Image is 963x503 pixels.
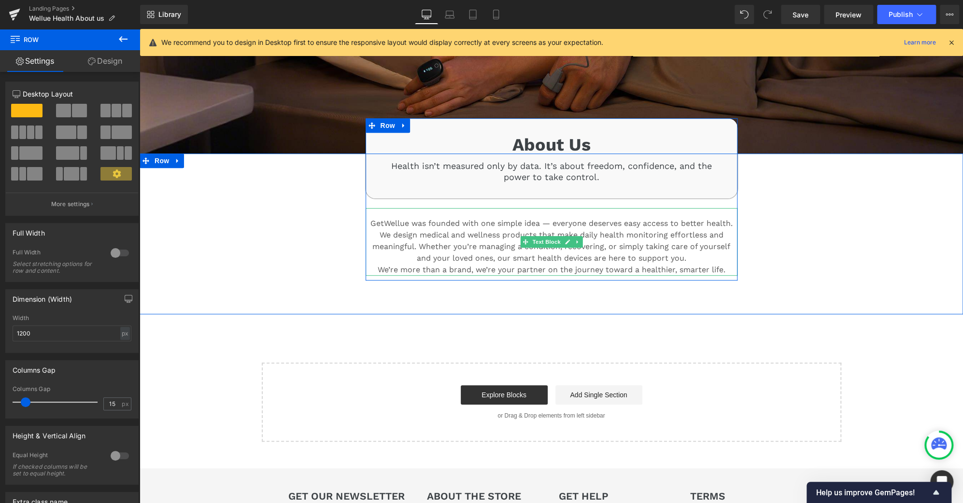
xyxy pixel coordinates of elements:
[461,5,484,24] a: Tablet
[836,10,862,20] span: Preview
[13,89,131,99] p: Desktop Layout
[13,261,99,274] div: Select stretching options for row and content.
[758,5,777,24] button: Redo
[161,37,603,48] p: We recommend you to design in Desktop first to ensure the responsive layout would display correct...
[13,386,131,392] div: Columns Gap
[51,200,90,209] p: More settings
[241,105,582,127] h3: About Us
[226,235,598,247] p: We’re more than a brand, we’re your partner on the journey toward a healthier, smarter life.
[415,5,438,24] a: Desktop
[13,463,99,477] div: If checked columns will be set to equal height.
[433,207,443,219] a: Expand / Collapse
[13,125,32,139] span: Row
[793,10,808,20] span: Save
[258,89,270,104] a: Expand / Collapse
[120,327,130,340] div: px
[226,200,598,235] p: We design medical and wellness products that make daily health monitoring effortless and meaningf...
[241,131,582,154] p: Health isn’t measured only by data. It’s about freedom, confidence, and the power to take control.
[13,249,101,259] div: Full Width
[816,488,930,497] span: Help us improve GemPages!
[816,487,942,498] button: Show survey - Help us improve GemPages!
[321,356,408,376] a: Explore Blocks
[391,207,423,219] span: Text Block
[29,14,104,22] span: Wellue Health About us
[6,193,138,215] button: More settings
[140,5,188,24] a: New Library
[940,5,959,24] button: More
[13,325,131,341] input: auto
[10,29,106,50] span: Row
[29,5,140,13] a: Landing Pages
[416,356,503,376] a: Add Single Section
[32,125,44,139] a: Expand / Collapse
[419,461,511,473] p: GET HELP
[735,5,754,24] button: Undo
[149,461,273,485] p: GET OUR NEWSLETTER & 10% OFF
[13,426,85,440] div: Height & Vertical Align
[138,383,686,390] p: or Drag & Drop elements from left sidebar
[889,11,913,18] span: Publish
[226,189,598,200] p: GetWellue was founded with one simple idea — everyone deserves easy access to better health.
[438,5,461,24] a: Laptop
[13,451,101,461] div: Equal Height
[900,37,940,48] a: Learn more
[70,50,140,72] a: Design
[551,461,657,473] p: TERMS
[824,5,873,24] a: Preview
[930,470,953,493] div: Open Intercom Messenger
[158,10,181,19] span: Library
[122,401,130,407] span: px
[484,5,508,24] a: Mobile
[287,461,382,473] p: ABOUT THE STORE
[13,315,131,321] div: Width
[13,224,45,237] div: Full Width
[239,89,258,104] span: Row
[13,361,56,374] div: Columns Gap
[877,5,936,24] button: Publish
[13,290,72,303] div: Dimension (Width)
